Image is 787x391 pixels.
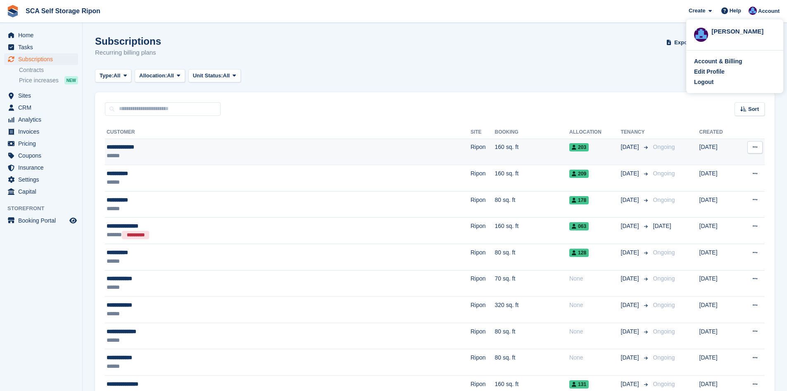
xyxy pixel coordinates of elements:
th: Tenancy [621,126,650,139]
p: Recurring billing plans [95,48,161,58]
td: Ripon [471,244,495,271]
td: 320 sq. ft [495,297,569,323]
th: Booking [495,126,569,139]
span: [DATE] [621,301,641,309]
button: Type: All [95,69,131,83]
a: menu [4,53,78,65]
a: Edit Profile [694,67,775,76]
button: Export [665,36,701,49]
a: menu [4,41,78,53]
span: Ongoing [653,302,675,308]
button: Unit Status: All [188,69,241,83]
a: menu [4,102,78,113]
th: Customer [105,126,471,139]
td: 160 sq. ft [495,139,569,165]
td: Ripon [471,297,495,323]
a: SCA Self Storage Ripon [22,4,104,18]
span: Sort [748,105,759,113]
a: Price increases NEW [19,76,78,85]
img: Sarah Race [749,7,757,15]
span: Pricing [18,138,68,149]
span: Analytics [18,114,68,125]
td: 160 sq. ft [495,165,569,192]
div: Logout [694,78,713,86]
span: Ongoing [653,170,675,177]
span: Price increases [19,77,59,84]
a: menu [4,174,78,185]
td: Ripon [471,139,495,165]
span: Help [730,7,741,15]
button: Allocation: All [135,69,185,83]
a: menu [4,215,78,226]
span: Capital [18,186,68,197]
a: Contracts [19,66,78,74]
td: Ripon [471,165,495,192]
div: None [569,301,621,309]
th: Created [699,126,737,139]
span: Account [758,7,780,15]
span: All [167,72,174,80]
span: 063 [569,222,589,230]
span: [DATE] [621,196,641,204]
div: Edit Profile [694,67,725,76]
span: [DATE] [621,222,641,230]
span: Allocation: [139,72,167,80]
td: Ripon [471,218,495,244]
span: Invoices [18,126,68,137]
a: menu [4,29,78,41]
td: [DATE] [699,244,737,271]
td: Ripon [471,323,495,349]
img: Sarah Race [694,28,708,42]
span: [DATE] [621,169,641,178]
td: 70 sq. ft [495,270,569,297]
td: 80 sq. ft [495,244,569,271]
th: Site [471,126,495,139]
div: Account & Billing [694,57,742,66]
span: Ongoing [653,249,675,256]
span: Subscriptions [18,53,68,65]
span: [DATE] [621,327,641,336]
a: menu [4,162,78,173]
span: [DATE] [621,353,641,362]
td: [DATE] [699,349,737,376]
span: Coupons [18,150,68,161]
h1: Subscriptions [95,36,161,47]
td: Ripon [471,191,495,218]
a: menu [4,150,78,161]
span: Ongoing [653,275,675,282]
span: [DATE] [621,380,641,389]
span: Type: [100,72,114,80]
span: Create [689,7,705,15]
span: Tasks [18,41,68,53]
div: [PERSON_NAME] [711,27,775,34]
span: Ongoing [653,197,675,203]
span: Insurance [18,162,68,173]
span: 203 [569,143,589,151]
td: [DATE] [699,297,737,323]
span: 131 [569,380,589,389]
td: Ripon [471,270,495,297]
a: menu [4,126,78,137]
a: Logout [694,78,775,86]
a: menu [4,114,78,125]
span: Booking Portal [18,215,68,226]
span: Unit Status: [193,72,223,80]
div: None [569,274,621,283]
td: [DATE] [699,165,737,192]
a: menu [4,90,78,101]
td: [DATE] [699,323,737,349]
span: [DATE] [653,223,671,229]
td: [DATE] [699,218,737,244]
td: 80 sq. ft [495,323,569,349]
span: 128 [569,249,589,257]
span: [DATE] [621,274,641,283]
span: Settings [18,174,68,185]
span: Sites [18,90,68,101]
td: Ripon [471,349,495,376]
span: Ongoing [653,144,675,150]
span: [DATE] [621,143,641,151]
span: [DATE] [621,248,641,257]
span: Ongoing [653,381,675,387]
th: Allocation [569,126,621,139]
div: None [569,327,621,336]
